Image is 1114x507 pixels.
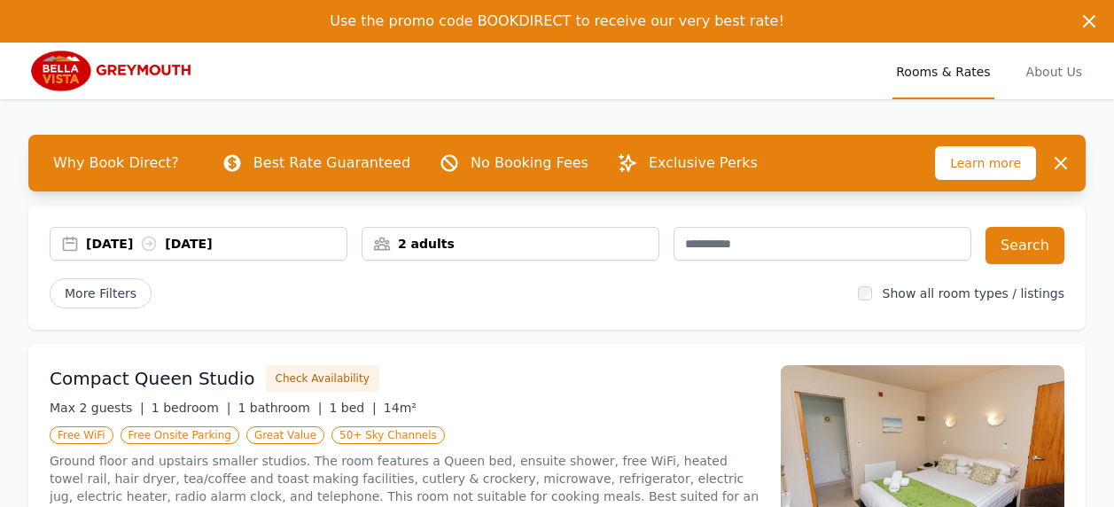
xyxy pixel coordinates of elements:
span: Free Onsite Parking [121,426,239,444]
span: Use the promo code BOOKDIRECT to receive our very best rate! [330,12,784,29]
div: 2 adults [362,235,658,253]
label: Show all room types / listings [883,286,1064,300]
span: Learn more [935,146,1036,180]
button: Check Availability [266,365,379,392]
div: [DATE] [DATE] [86,235,347,253]
span: 1 bedroom | [152,401,231,415]
span: 1 bed | [329,401,376,415]
a: Rooms & Rates [892,43,993,99]
span: Why Book Direct? [39,145,193,181]
p: Best Rate Guaranteed [253,152,410,174]
a: About Us [1023,43,1086,99]
img: Bella Vista Greymouth [28,50,199,92]
button: Search [985,227,1064,264]
span: Max 2 guests | [50,401,144,415]
h3: Compact Queen Studio [50,366,255,391]
span: Free WiFi [50,426,113,444]
p: Exclusive Perks [649,152,758,174]
span: 50+ Sky Channels [331,426,445,444]
span: Great Value [246,426,324,444]
p: No Booking Fees [471,152,588,174]
span: More Filters [50,278,152,308]
span: 14m² [384,401,417,415]
span: 1 bathroom | [238,401,322,415]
